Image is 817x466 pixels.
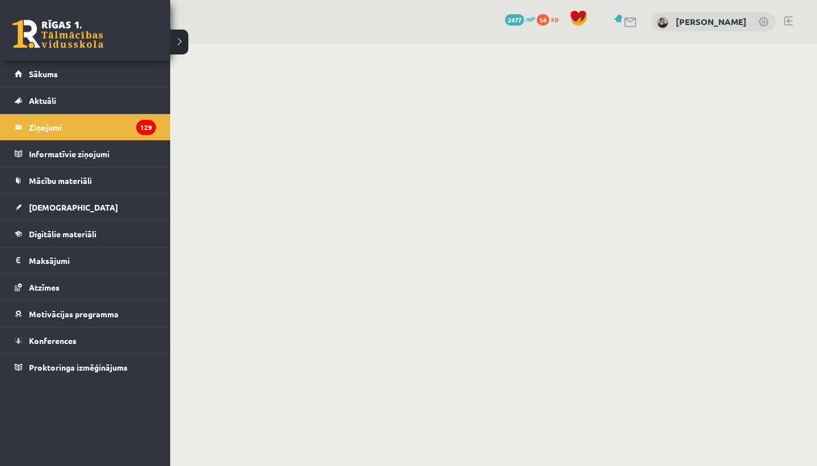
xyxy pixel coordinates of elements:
a: Konferences [15,328,156,354]
img: Vaļerija Guka [657,17,668,28]
a: Ziņojumi129 [15,114,156,140]
a: Informatīvie ziņojumi [15,141,156,167]
a: Maksājumi [15,247,156,274]
legend: Informatīvie ziņojumi [29,141,156,167]
a: [PERSON_NAME] [676,16,747,27]
a: Sākums [15,61,156,87]
span: Motivācijas programma [29,309,119,319]
a: 54 xp [537,14,564,23]
a: Digitālie materiāli [15,221,156,247]
span: Konferences [29,335,77,346]
a: Rīgas 1. Tālmācības vidusskola [12,20,103,48]
span: Proktoringa izmēģinājums [29,362,128,372]
span: Sākums [29,69,58,79]
span: mP [526,14,535,23]
span: xp [551,14,558,23]
a: Atzīmes [15,274,156,300]
a: [DEMOGRAPHIC_DATA] [15,194,156,220]
a: Mācību materiāli [15,167,156,194]
span: Aktuāli [29,95,56,106]
span: Atzīmes [29,282,60,292]
legend: Ziņojumi [29,114,156,140]
a: Proktoringa izmēģinājums [15,354,156,380]
i: 129 [136,120,156,135]
span: 54 [537,14,549,26]
legend: Maksājumi [29,247,156,274]
a: Aktuāli [15,87,156,114]
span: [DEMOGRAPHIC_DATA] [29,202,118,212]
span: Mācību materiāli [29,175,92,186]
span: 2477 [505,14,524,26]
a: Motivācijas programma [15,301,156,327]
a: 2477 mP [505,14,535,23]
span: Digitālie materiāli [29,229,96,239]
